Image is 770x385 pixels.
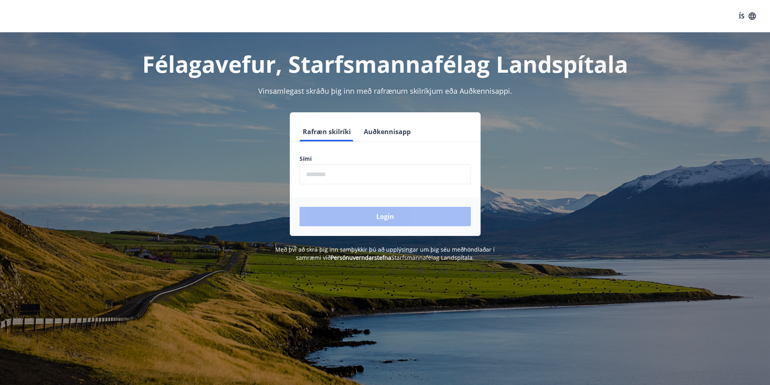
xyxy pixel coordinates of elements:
span: Með því að skrá þig inn samþykkir þú að upplýsingar um þig séu meðhöndlaðar í samræmi við Starfsm... [275,246,495,261]
button: Auðkennisapp [361,122,414,141]
label: Sími [300,155,471,163]
span: Vinsamlegast skráðu þig inn með rafrænum skilríkjum eða Auðkennisappi. [258,86,512,96]
h1: Félagavefur, Starfsmannafélag Landspítala [104,48,667,79]
button: ÍS [734,9,760,23]
button: Rafræn skilríki [300,122,354,141]
a: Persónuverndarstefna [331,254,391,261]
